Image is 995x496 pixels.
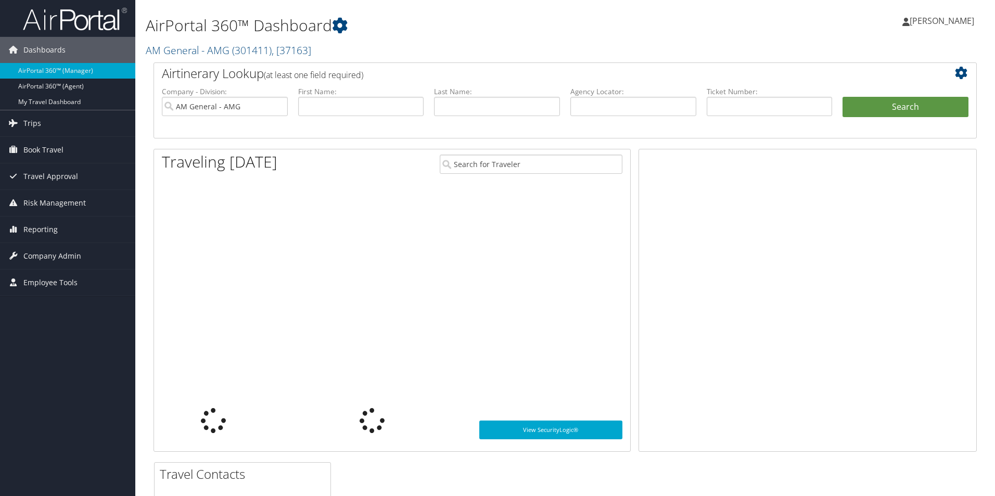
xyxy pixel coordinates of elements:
[23,7,127,31] img: airportal-logo.png
[162,86,288,97] label: Company - Division:
[146,43,311,57] a: AM General - AMG
[23,137,63,163] span: Book Travel
[902,5,985,36] a: [PERSON_NAME]
[23,37,66,63] span: Dashboards
[910,15,974,27] span: [PERSON_NAME]
[707,86,833,97] label: Ticket Number:
[479,421,622,439] a: View SecurityLogic®
[23,270,78,296] span: Employee Tools
[146,15,705,36] h1: AirPortal 360™ Dashboard
[23,110,41,136] span: Trips
[23,243,81,269] span: Company Admin
[298,86,424,97] label: First Name:
[434,86,560,97] label: Last Name:
[23,163,78,189] span: Travel Approval
[162,151,277,173] h1: Traveling [DATE]
[264,69,363,81] span: (at least one field required)
[23,217,58,243] span: Reporting
[843,97,968,118] button: Search
[23,190,86,216] span: Risk Management
[160,465,330,483] h2: Travel Contacts
[570,86,696,97] label: Agency Locator:
[272,43,311,57] span: , [ 37163 ]
[162,65,900,82] h2: Airtinerary Lookup
[440,155,622,174] input: Search for Traveler
[232,43,272,57] span: ( 301411 )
